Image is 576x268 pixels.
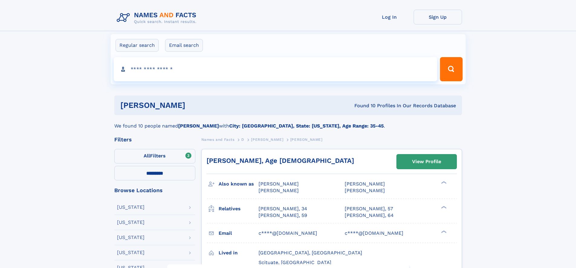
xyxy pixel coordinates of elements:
[440,230,447,234] div: ❯
[440,181,447,185] div: ❯
[259,260,331,265] span: Scituate, [GEOGRAPHIC_DATA]
[114,137,195,142] div: Filters
[201,136,235,143] a: Names and Facts
[144,153,150,159] span: All
[219,228,259,238] h3: Email
[114,149,195,163] label: Filters
[229,123,384,129] b: City: [GEOGRAPHIC_DATA], State: [US_STATE], Age Range: 35-45
[207,157,354,164] a: [PERSON_NAME], Age [DEMOGRAPHIC_DATA]
[345,212,394,219] a: [PERSON_NAME], 64
[114,10,201,26] img: Logo Names and Facts
[219,248,259,258] h3: Lived in
[219,204,259,214] h3: Relatives
[397,154,457,169] a: View Profile
[251,137,283,142] span: [PERSON_NAME]
[365,10,414,24] a: Log In
[251,136,283,143] a: [PERSON_NAME]
[414,10,462,24] a: Sign Up
[270,102,456,109] div: Found 10 Profiles In Our Records Database
[440,57,462,81] button: Search Button
[345,181,385,187] span: [PERSON_NAME]
[165,39,203,52] label: Email search
[259,250,362,256] span: [GEOGRAPHIC_DATA], [GEOGRAPHIC_DATA]
[117,250,145,255] div: [US_STATE]
[412,155,441,169] div: View Profile
[259,205,307,212] a: [PERSON_NAME], 34
[241,136,244,143] a: D
[116,39,159,52] label: Regular search
[290,137,323,142] span: [PERSON_NAME]
[120,102,270,109] h1: [PERSON_NAME]
[259,188,299,193] span: [PERSON_NAME]
[259,212,307,219] a: [PERSON_NAME], 59
[219,179,259,189] h3: Also known as
[178,123,219,129] b: [PERSON_NAME]
[114,188,195,193] div: Browse Locations
[117,205,145,210] div: [US_STATE]
[114,115,462,130] div: We found 10 people named with .
[259,181,299,187] span: [PERSON_NAME]
[114,57,438,81] input: search input
[345,188,385,193] span: [PERSON_NAME]
[117,220,145,225] div: [US_STATE]
[345,205,393,212] a: [PERSON_NAME], 57
[117,235,145,240] div: [US_STATE]
[440,205,447,209] div: ❯
[241,137,244,142] span: D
